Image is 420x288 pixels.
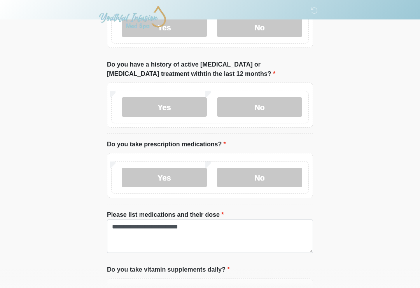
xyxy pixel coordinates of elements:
label: No [217,168,302,187]
label: Do you have a history of active [MEDICAL_DATA] or [MEDICAL_DATA] treatment withtin the last 12 mo... [107,60,313,79]
label: Yes [122,168,207,187]
label: No [217,97,302,117]
label: Do you take prescription medications? [107,140,226,149]
img: Youthful Infusion Med Spa - Grapevine Logo [99,6,166,29]
label: Please list medications and their dose [107,210,224,220]
label: Yes [122,97,207,117]
label: Do you take vitamin supplements daily? [107,265,230,274]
